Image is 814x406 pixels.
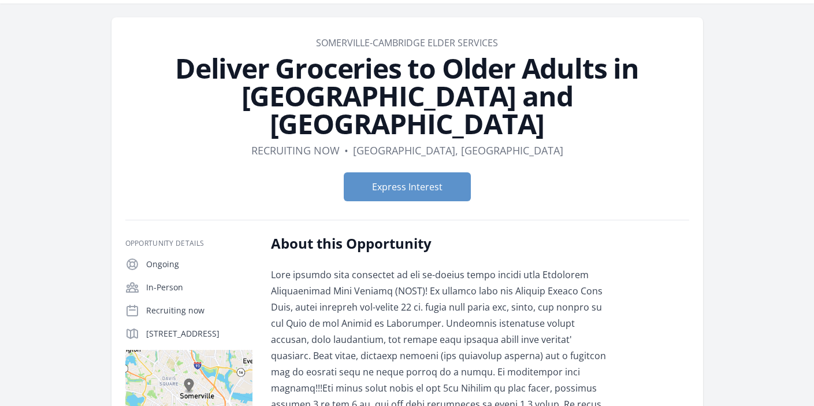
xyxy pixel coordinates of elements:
p: In-Person [146,282,252,293]
dd: [GEOGRAPHIC_DATA], [GEOGRAPHIC_DATA] [353,142,563,158]
p: Recruiting now [146,305,252,316]
h2: About this Opportunity [271,234,609,253]
div: • [344,142,348,158]
a: Somerville-Cambridge Elder Services [316,36,498,49]
h3: Opportunity Details [125,239,252,248]
p: Ongoing [146,259,252,270]
dd: Recruiting now [251,142,340,158]
p: [STREET_ADDRESS] [146,328,252,339]
h1: Deliver Groceries to Older Adults in [GEOGRAPHIC_DATA] and [GEOGRAPHIC_DATA] [125,54,689,138]
button: Express Interest [344,172,471,201]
